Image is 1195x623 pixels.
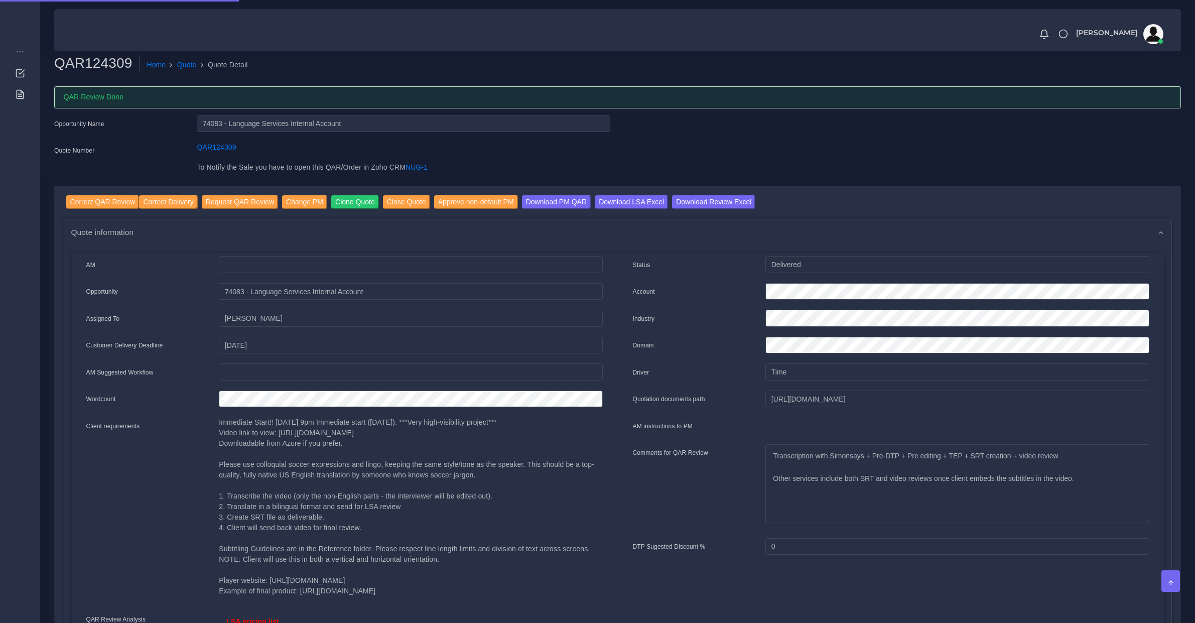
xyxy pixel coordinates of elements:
input: Change PM [282,195,327,209]
label: Status [633,261,650,270]
span: Quote information [71,226,134,238]
label: AM Suggested Workflow [86,368,154,377]
label: AM [86,261,95,270]
label: Assigned To [86,314,120,323]
div: Quote information [64,219,1171,245]
input: Correct QAR Review [66,195,140,209]
input: pm [219,310,602,327]
label: Account [633,287,655,296]
img: avatar [1143,24,1163,44]
input: Close Quote [383,195,430,209]
li: Quote Detail [197,60,248,70]
input: Approve non-default PM [434,195,518,209]
p: Immediate Start!! [DATE] 9pm Immediate start ([DATE]). ***Very high-visibility project*** Video l... [219,417,602,596]
label: Industry [633,314,655,323]
label: Opportunity [86,287,118,296]
label: Driver [633,368,649,377]
label: Client requirements [86,422,140,431]
label: Quotation documents path [633,395,705,404]
div: QAR Review Done [54,86,1181,108]
label: DTP Sugested Discount % [633,542,706,551]
input: Clone Quote [331,195,379,209]
label: Opportunity Name [54,119,104,129]
a: [PERSON_NAME]avatar [1071,24,1167,44]
input: Download Review Excel [672,195,755,209]
a: Home [147,60,166,70]
label: Wordcount [86,395,116,404]
label: Comments for QAR Review [633,448,708,457]
div: To Notify the Sale you have to open this QAR/Order in Zoho CRM [189,162,617,179]
h2: QAR124309 [54,55,140,72]
label: Quote Number [54,146,94,155]
label: AM instructions to PM [633,422,693,431]
label: Domain [633,341,654,350]
a: NUG-1 [406,163,428,171]
input: Download PM QAR [522,195,591,209]
label: Customer Delivery Deadline [86,341,163,350]
span: [PERSON_NAME] [1076,29,1138,36]
input: Download LSA Excel [595,195,668,209]
textarea: Transcription with Simonsays + Pre-DTP + Pre editing + TEP + SRT creation + video review Other se... [765,444,1149,524]
input: Correct Delivery [139,195,197,209]
a: Quote [177,60,197,70]
a: QAR124309 [197,143,236,151]
input: Request QAR Review [202,195,278,209]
